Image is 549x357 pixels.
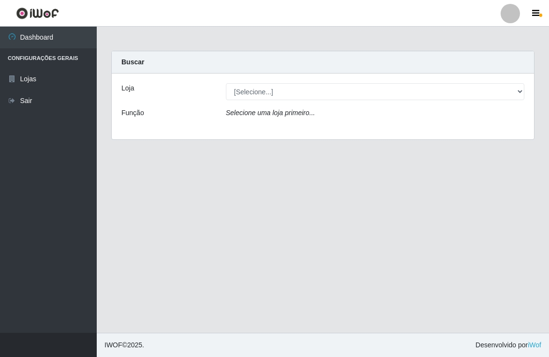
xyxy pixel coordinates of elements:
[121,58,144,66] strong: Buscar
[226,109,315,117] i: Selecione uma loja primeiro...
[121,83,134,93] label: Loja
[104,341,122,349] span: IWOF
[475,340,541,350] span: Desenvolvido por
[104,340,144,350] span: © 2025 .
[16,7,59,19] img: CoreUI Logo
[528,341,541,349] a: iWof
[121,108,144,118] label: Função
